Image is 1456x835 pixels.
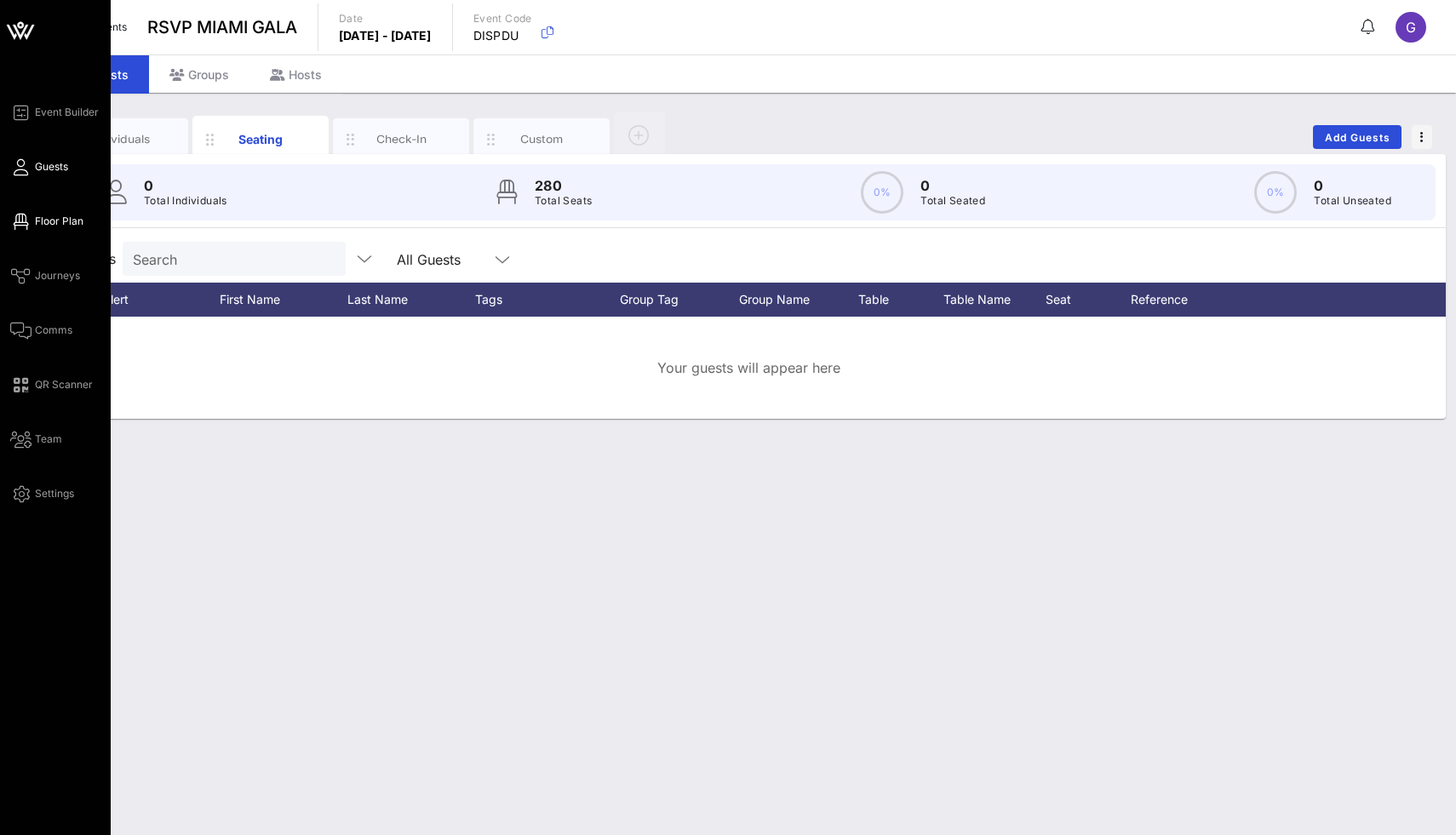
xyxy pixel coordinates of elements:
p: DISPDU [473,27,532,44]
span: Floor Plan [35,214,83,229]
p: Event Code [473,10,532,27]
p: [DATE] - [DATE] [339,27,432,44]
a: Journeys [10,266,80,286]
div: G [1396,12,1426,43]
span: Event Builder [35,105,99,120]
span: QR Scanner [35,377,93,392]
div: Groups [149,55,249,94]
p: Total Seats [535,192,592,209]
p: 0 [144,175,227,196]
p: 0 [1314,175,1391,196]
div: Seat [1046,283,1131,317]
div: Check-In [364,131,439,147]
span: Settings [35,486,74,501]
p: Total Seated [920,192,985,209]
a: Event Builder [10,102,99,123]
a: Guests [10,157,68,177]
div: All Guests [397,252,461,267]
span: Journeys [35,268,80,283]
div: Group Tag [620,283,739,317]
p: 280 [535,175,592,196]
p: Total Individuals [144,192,227,209]
div: All Guests [387,242,523,276]
div: Last Name [347,283,475,317]
div: Alert [94,283,136,317]
span: G [1406,19,1416,36]
div: Seating [223,130,299,148]
span: Team [35,432,62,447]
p: 0 [920,175,985,196]
div: Table Name [943,283,1046,317]
a: Comms [10,320,72,340]
a: Settings [10,483,74,504]
a: Team [10,429,62,449]
a: Floor Plan [10,211,83,232]
span: Comms [35,323,72,338]
button: Add Guests [1313,125,1402,149]
div: Individuals [83,131,158,147]
div: First Name [220,283,347,317]
a: QR Scanner [10,375,93,395]
p: Date [339,10,432,27]
span: Guests [35,159,68,174]
div: Custom [504,131,580,147]
span: Add Guests [1324,131,1391,144]
div: Group Name [739,283,858,317]
span: RSVP MIAMI GALA [147,14,297,40]
div: Table [858,283,943,317]
div: Reference [1131,283,1233,317]
p: Total Unseated [1314,192,1391,209]
div: Tags [475,283,620,317]
div: Hosts [249,55,342,94]
div: Your guests will appear here [51,317,1446,419]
